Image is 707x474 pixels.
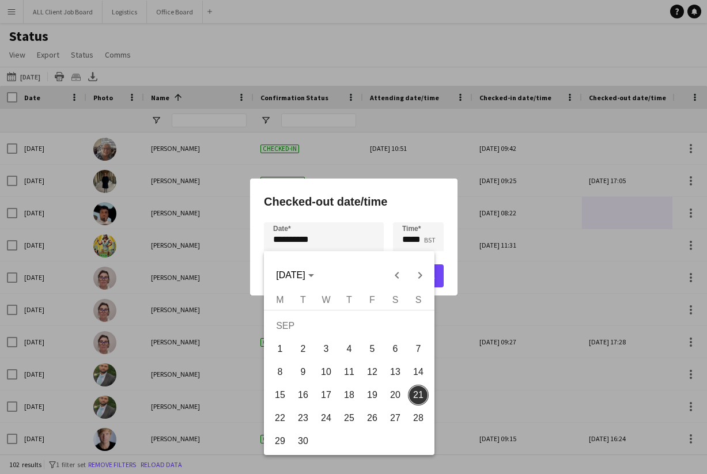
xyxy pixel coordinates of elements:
[292,384,315,407] button: 16-09-2025
[315,384,338,407] button: 17-09-2025
[392,295,398,305] span: S
[293,339,313,359] span: 2
[338,407,361,430] button: 25-09-2025
[361,384,384,407] button: 19-09-2025
[362,385,383,405] span: 19
[408,408,429,429] span: 28
[316,385,337,405] span: 17
[339,408,360,429] span: 25
[338,361,361,384] button: 11-09-2025
[269,407,292,430] button: 22-09-2025
[270,408,290,429] span: 22
[361,407,384,430] button: 26-09-2025
[407,407,430,430] button: 28-09-2025
[292,338,315,361] button: 02-09-2025
[293,362,313,382] span: 9
[407,338,430,361] button: 07-09-2025
[408,264,431,287] button: Next month
[276,295,283,305] span: M
[415,295,421,305] span: S
[292,407,315,430] button: 23-09-2025
[300,295,306,305] span: T
[385,385,406,405] span: 20
[384,361,407,384] button: 13-09-2025
[269,384,292,407] button: 15-09-2025
[276,270,305,280] span: [DATE]
[408,385,429,405] span: 21
[316,339,337,359] span: 3
[292,430,315,453] button: 30-09-2025
[385,339,406,359] span: 6
[385,408,406,429] span: 27
[408,362,429,382] span: 14
[269,430,292,453] button: 29-09-2025
[407,361,430,384] button: 14-09-2025
[315,407,338,430] button: 24-09-2025
[384,384,407,407] button: 20-09-2025
[315,338,338,361] button: 03-09-2025
[315,361,338,384] button: 10-09-2025
[270,339,290,359] span: 1
[271,265,318,286] button: Choose month and year
[346,295,352,305] span: T
[293,408,313,429] span: 23
[270,362,290,382] span: 8
[362,408,383,429] span: 26
[292,361,315,384] button: 09-09-2025
[293,385,313,405] span: 16
[362,339,383,359] span: 5
[408,339,429,359] span: 7
[385,264,408,287] button: Previous month
[338,338,361,361] button: 04-09-2025
[269,361,292,384] button: 08-09-2025
[407,384,430,407] button: 21-09-2025
[338,384,361,407] button: 18-09-2025
[361,361,384,384] button: 12-09-2025
[316,362,337,382] span: 10
[385,362,406,382] span: 13
[316,408,337,429] span: 24
[269,338,292,361] button: 01-09-2025
[322,295,330,305] span: W
[269,314,430,338] td: SEP
[362,362,383,382] span: 12
[361,338,384,361] button: 05-09-2025
[293,431,313,452] span: 30
[384,338,407,361] button: 06-09-2025
[270,385,290,405] span: 15
[339,385,360,405] span: 18
[369,295,375,305] span: F
[270,431,290,452] span: 29
[339,339,360,359] span: 4
[339,362,360,382] span: 11
[384,407,407,430] button: 27-09-2025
